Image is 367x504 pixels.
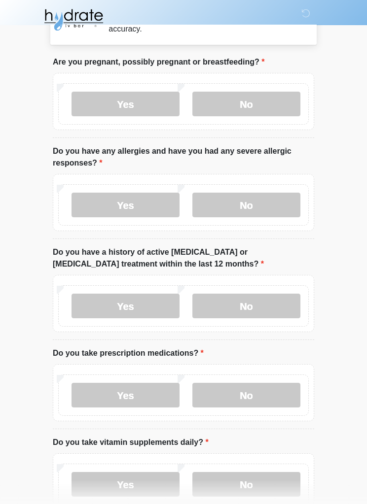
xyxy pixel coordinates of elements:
label: Do you have a history of active [MEDICAL_DATA] or [MEDICAL_DATA] treatment within the last 12 mon... [53,246,314,270]
label: Do you have any allergies and have you had any severe allergic responses? [53,145,314,169]
label: No [192,294,300,318]
img: Hydrate IV Bar - Glendale Logo [43,7,104,32]
label: No [192,193,300,217]
label: Yes [72,193,180,217]
label: No [192,472,300,497]
label: Do you take vitamin supplements daily? [53,437,209,448]
label: No [192,92,300,116]
label: No [192,383,300,407]
label: Yes [72,383,180,407]
label: Yes [72,472,180,497]
label: Yes [72,92,180,116]
label: Yes [72,294,180,318]
label: Do you take prescription medications? [53,347,204,359]
label: Are you pregnant, possibly pregnant or breastfeeding? [53,56,264,68]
